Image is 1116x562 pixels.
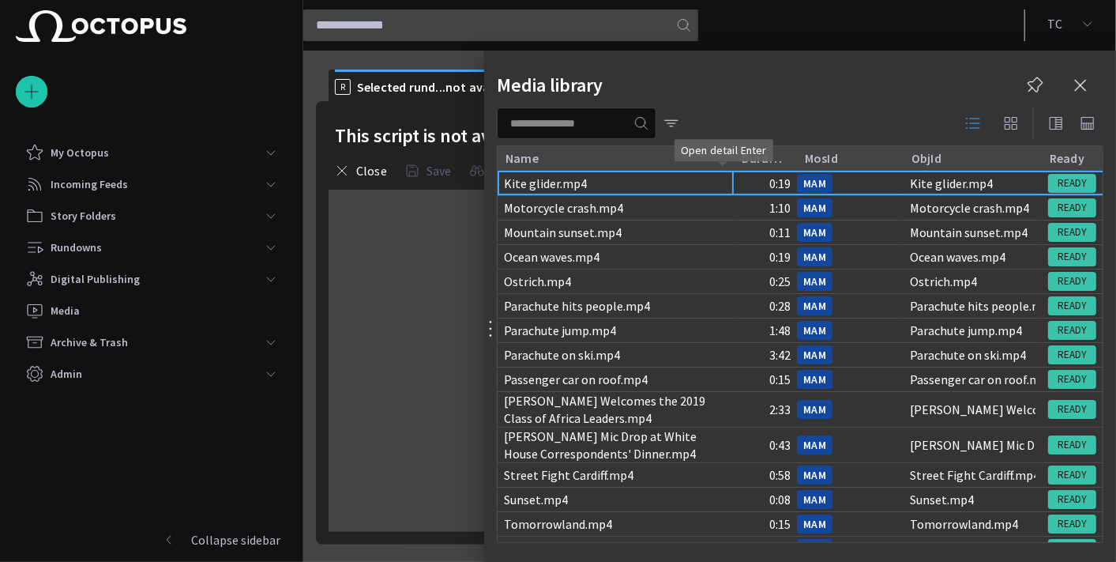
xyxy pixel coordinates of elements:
span: MAM [803,519,826,530]
span: READY [1048,437,1096,453]
span: READY [1048,516,1096,532]
div: Ocean waves.mp4 [504,248,599,266]
div: Street Fight Cardiff.mp4 [504,466,633,484]
span: READY [1048,372,1096,387]
div: ObjId [911,150,941,166]
span: READY [1048,402,1096,417]
div: 3:42 [769,346,791,364]
div: Kite glider.mp4 [910,175,993,192]
div: Sunset.mp4 [910,491,974,508]
div: 0:25 [769,273,791,290]
span: MAM [803,404,826,415]
span: Open detail [681,142,767,158]
div: Parachute on ski.mp4 [910,346,1026,364]
span: MAM [803,251,826,262]
div: 2:33 [769,401,791,418]
span: MAM [803,374,826,385]
div: Mountain sunset.mp4 [504,224,622,241]
div: 1:48 [769,322,791,339]
div: President Obama Welcomes the 2019 Class of Africa Leaders.mp4 [910,401,1035,418]
div: Ostrich.mp4 [910,273,977,290]
div: MosId [805,150,838,166]
div: Parachute jump.mp4 [910,322,1022,339]
div: Ocean waves.mp4 [910,248,1005,266]
span: READY [1048,224,1096,240]
div: Sunset.mp4 [504,491,568,508]
span: MAM [803,202,826,213]
div: Tomorrowland.mp4 [504,515,612,533]
div: Parachute hits people.mp4 [504,297,650,315]
div: Kite glider.mp4 [504,175,587,192]
div: [PERSON_NAME] Welcomes the 2019 Class of Africa Leaders.mp4 [504,392,727,427]
span: MAM [803,325,826,336]
span: READY [1048,467,1096,483]
div: 0:43 [769,436,791,454]
span: READY [1048,175,1096,191]
span: MAM [803,494,826,505]
span: MAM [803,227,826,238]
span: READY [1048,200,1096,216]
span: MAM [803,178,826,189]
h2: Media library [497,74,603,96]
div: Passenger car on roof.mp4 [910,371,1035,388]
span: MAM [803,300,826,311]
span: READY [1048,298,1096,314]
div: Motorcycle crash.mp4 [504,199,623,217]
div: Parachute jump.mp4 [504,322,616,339]
div: Tomorrowland.mp4 [910,515,1018,533]
div: Parachute hits people.mp4 [910,297,1035,315]
div: 0:19 [769,248,791,266]
div: 0:28 [769,297,791,315]
div: 1:10 [769,199,791,217]
div: Motorcycle crash.mp4 [910,199,1029,217]
div: President Obama's Mic Drop at White House Correspondents' Dinner.mp4 [910,436,1035,454]
span: READY [1048,347,1096,363]
span: READY [1048,492,1096,507]
span: MAM [803,276,826,287]
div: 0:08 [769,491,791,508]
div: Street Fight Cardiff.mp4 [910,466,1035,484]
div: Parachute on ski.mp4 [504,346,620,364]
div: 0:11 [769,224,791,241]
div: Mountain sunset.mp4 [910,224,1028,241]
div: Ostrich.mp4 [504,273,571,290]
span: Enter [741,142,767,158]
div: Name [505,150,539,166]
span: READY [1048,249,1096,265]
div: Passenger car on roof.mp4 [504,371,648,388]
span: READY [1048,322,1096,338]
span: MAM [803,439,826,451]
span: MAM [803,349,826,360]
div: 0:58 [769,466,791,484]
span: MAM [803,470,826,481]
div: [PERSON_NAME] Mic Drop at White House Correspondents' Dinner.mp4 [504,428,727,462]
div: 0:15 [769,515,791,533]
div: 0:15 [769,371,791,388]
span: READY [1048,273,1096,289]
div: Resize sidebar [478,307,503,351]
div: 0:19 [769,175,791,192]
div: Ready [1050,150,1084,166]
